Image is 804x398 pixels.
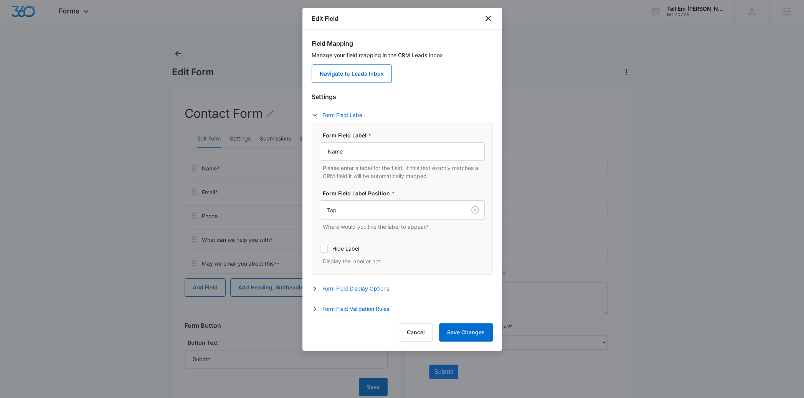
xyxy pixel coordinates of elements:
[323,164,485,180] p: Please enter a label for the field. If this text exactly matches a CRM field it will be automatic...
[5,228,24,234] span: Submit
[312,284,397,293] button: Form Field Display Options
[323,257,485,265] p: Display the label or not
[439,323,493,342] button: Save Changes
[484,14,493,23] button: close
[312,14,338,23] h1: Edit Field
[399,323,433,342] button: Cancel
[312,64,392,83] a: Navigate to Leads Inbox
[323,131,488,139] label: Form Field Label
[312,304,397,314] button: Form Field Validation Rules
[312,51,493,59] p: Manage your field mapping in the CRM Leads Inbox
[323,189,488,197] label: Form Field Label Position
[323,223,485,231] p: Where would you like the label to appear?
[312,111,371,120] button: Form Field Label
[312,39,493,48] h3: Field Mapping
[320,244,485,253] label: Hide Label
[312,92,493,101] h3: Settings
[320,142,485,161] input: Form Field Label
[469,204,481,216] button: Clear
